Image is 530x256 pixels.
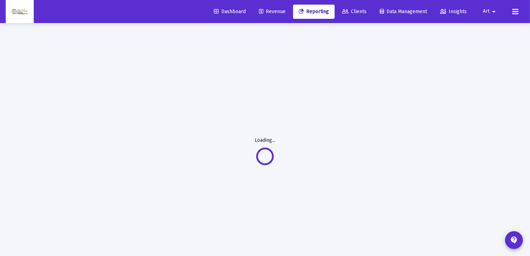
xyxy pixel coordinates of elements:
[380,9,427,15] span: Data Management
[440,9,467,15] span: Insights
[474,4,507,18] button: Art
[374,5,433,19] a: Data Management
[299,9,329,15] span: Reporting
[510,236,518,244] mat-icon: contact_support
[336,5,372,19] a: Clients
[342,9,367,15] span: Clients
[253,5,291,19] a: Revenue
[259,9,286,15] span: Revenue
[11,5,28,19] img: Dashboard
[208,5,252,19] a: Dashboard
[293,5,335,19] a: Reporting
[434,5,472,19] a: Insights
[483,9,490,15] span: Art
[214,9,246,15] span: Dashboard
[490,5,498,19] mat-icon: arrow_drop_down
